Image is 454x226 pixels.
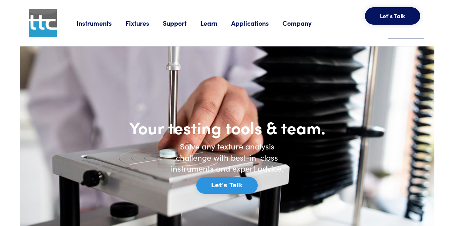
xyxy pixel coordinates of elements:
[196,177,258,194] button: Let's Talk
[165,141,289,174] h6: Solve any texture analysis challenge with best-in-class instruments and expert advice.
[29,9,57,37] img: ttc_logo_1x1_v1.0.png
[200,19,231,28] a: Learn
[125,19,163,28] a: Fixtures
[104,117,351,138] h1: Your testing tools & team.
[365,7,420,25] button: Let's Talk
[163,19,200,28] a: Support
[76,19,125,28] a: Instruments
[231,19,282,28] a: Applications
[282,19,325,28] a: Company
